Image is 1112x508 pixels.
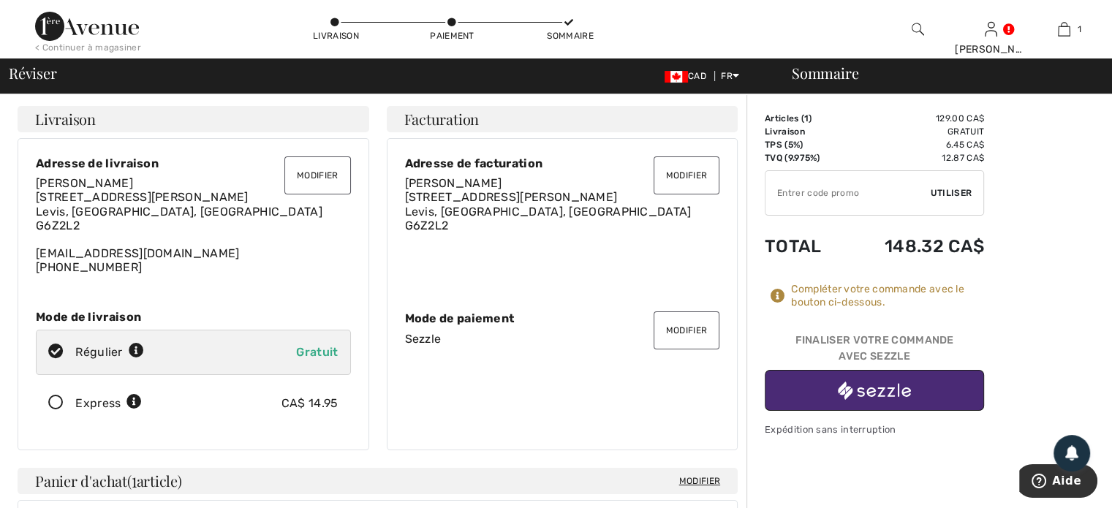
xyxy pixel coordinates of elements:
[405,190,692,232] span: [STREET_ADDRESS][PERSON_NAME] Levis, [GEOGRAPHIC_DATA], [GEOGRAPHIC_DATA] G6Z2L2
[404,112,480,126] span: Facturation
[9,66,56,80] span: Réviser
[931,186,972,200] span: Utiliser
[127,471,182,490] span: ( article)
[75,395,142,412] div: Express
[405,332,720,346] div: Sezzle
[36,190,322,232] span: [STREET_ADDRESS][PERSON_NAME] Levis, [GEOGRAPHIC_DATA], [GEOGRAPHIC_DATA] G6Z2L2
[313,29,357,42] div: Livraison
[774,66,1103,80] div: Sommaire
[765,138,844,151] td: TPS (5%)
[1058,20,1070,38] img: Mon panier
[1019,464,1097,501] iframe: Ouvre un widget dans lequel vous pouvez trouver plus d’informations
[765,151,844,164] td: TVQ (9.975%)
[844,112,984,125] td: 129.00 CA$
[654,311,719,349] button: Modifier
[912,20,924,38] img: recherche
[985,22,997,36] a: Se connecter
[547,29,591,42] div: Sommaire
[36,156,351,170] div: Adresse de livraison
[281,395,338,412] div: CA$ 14.95
[838,382,911,400] img: sezzle_white.svg
[36,310,351,324] div: Mode de livraison
[844,151,984,164] td: 12.87 CA$
[844,221,984,271] td: 148.32 CA$
[679,474,720,488] span: Modifier
[1078,23,1081,36] span: 1
[765,125,844,138] td: Livraison
[284,156,350,194] button: Modifier
[765,171,931,215] input: Code promo
[35,41,141,54] div: < Continuer à magasiner
[654,156,719,194] button: Modifier
[35,112,96,126] span: Livraison
[765,422,984,436] div: Expédition sans interruption
[955,42,1026,57] div: [PERSON_NAME]
[1028,20,1100,38] a: 1
[405,311,720,325] div: Mode de paiement
[721,71,739,81] span: FR
[765,221,844,271] td: Total
[765,112,844,125] td: Articles ( )
[405,156,720,170] div: Adresse de facturation
[36,176,351,274] div: [EMAIL_ADDRESS][DOMAIN_NAME] [PHONE_NUMBER]
[36,176,133,190] span: [PERSON_NAME]
[804,113,809,124] span: 1
[665,71,712,81] span: CAD
[18,468,738,494] h4: Panier d'achat
[296,345,338,359] span: Gratuit
[765,333,984,370] div: Finaliser votre commande avec Sezzle
[430,29,474,42] div: Paiement
[132,470,137,489] span: 1
[985,20,997,38] img: Mes infos
[665,71,688,83] img: Canadian Dollar
[405,176,502,190] span: [PERSON_NAME]
[35,12,139,41] img: 1ère Avenue
[844,125,984,138] td: Gratuit
[844,138,984,151] td: 6.45 CA$
[75,344,144,361] div: Régulier
[791,283,984,309] div: Compléter votre commande avec le bouton ci-dessous.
